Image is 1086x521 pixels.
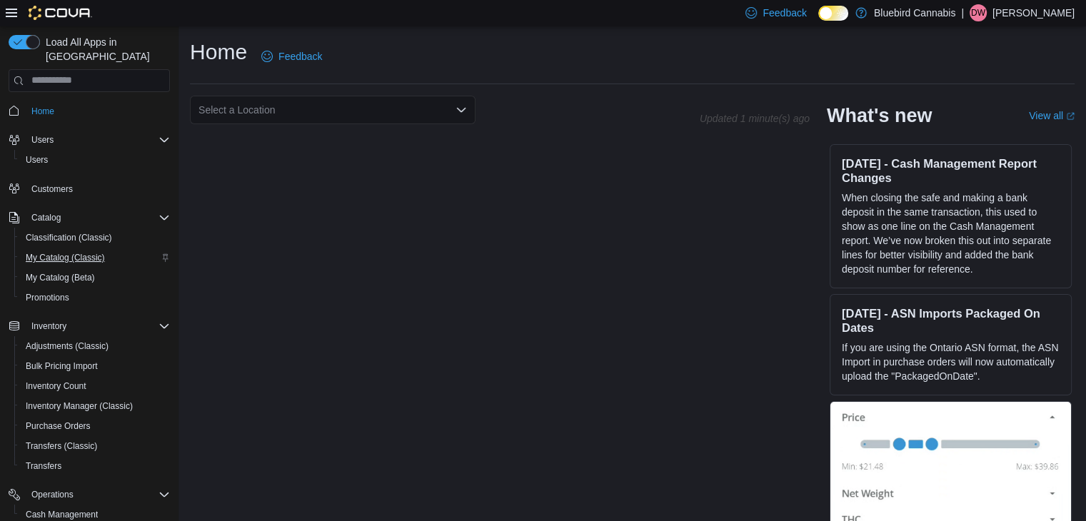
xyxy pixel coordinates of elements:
span: Purchase Orders [26,420,91,432]
span: Inventory [26,318,170,335]
h2: What's new [827,104,932,127]
button: Users [26,131,59,148]
span: Inventory Count [20,378,170,395]
button: Home [3,101,176,121]
h3: [DATE] - ASN Imports Packaged On Dates [842,306,1060,335]
a: Transfers (Classic) [20,437,103,455]
span: Feedback [278,49,322,64]
input: Dark Mode [818,6,848,21]
h1: Home [190,38,247,66]
a: Users [20,151,54,168]
span: Feedback [763,6,806,20]
a: Promotions [20,289,75,306]
span: Transfers [20,457,170,475]
button: Inventory [3,316,176,336]
h3: [DATE] - Cash Management Report Changes [842,156,1060,185]
button: Inventory [26,318,72,335]
span: Promotions [26,292,69,303]
a: My Catalog (Classic) [20,249,111,266]
span: Operations [31,489,74,500]
button: Bulk Pricing Import [14,356,176,376]
a: Inventory Count [20,378,92,395]
span: Operations [26,486,170,503]
span: Users [26,131,170,148]
span: Dw [971,4,985,21]
div: Dustin watts [970,4,987,21]
img: Cova [29,6,92,20]
span: Transfers (Classic) [20,437,170,455]
button: Inventory Manager (Classic) [14,396,176,416]
svg: External link [1066,112,1075,121]
span: Promotions [20,289,170,306]
p: Updated 1 minute(s) ago [700,113,810,124]
button: Catalog [26,209,66,226]
span: Customers [26,180,170,198]
button: Customers [3,178,176,199]
a: Classification (Classic) [20,229,118,246]
a: Bulk Pricing Import [20,358,104,375]
span: My Catalog (Classic) [26,252,105,263]
p: When closing the safe and making a bank deposit in the same transaction, this used to show as one... [842,191,1060,276]
span: Catalog [31,212,61,223]
span: Classification (Classic) [20,229,170,246]
button: Transfers [14,456,176,476]
span: Adjustments (Classic) [20,338,170,355]
span: Cash Management [26,509,98,520]
p: If you are using the Ontario ASN format, the ASN Import in purchase orders will now automatically... [842,340,1060,383]
span: My Catalog (Classic) [20,249,170,266]
button: Classification (Classic) [14,228,176,248]
a: View allExternal link [1029,110,1075,121]
span: Load All Apps in [GEOGRAPHIC_DATA] [40,35,170,64]
span: Catalog [26,209,170,226]
span: Inventory Manager (Classic) [20,398,170,415]
span: Inventory Manager (Classic) [26,400,133,412]
span: Users [31,134,54,146]
button: Operations [3,485,176,505]
p: | [961,4,964,21]
button: Users [3,130,176,150]
span: Users [26,154,48,166]
a: My Catalog (Beta) [20,269,101,286]
span: Classification (Classic) [26,232,112,243]
a: Transfers [20,457,67,475]
button: Catalog [3,208,176,228]
p: [PERSON_NAME] [992,4,1075,21]
p: Bluebird Cannabis [874,4,955,21]
a: Home [26,103,60,120]
span: Inventory Count [26,380,86,392]
span: Bulk Pricing Import [26,360,98,372]
button: Open list of options [456,104,467,116]
a: Customers [26,181,79,198]
a: Inventory Manager (Classic) [20,398,139,415]
button: My Catalog (Classic) [14,248,176,268]
button: Adjustments (Classic) [14,336,176,356]
span: Purchase Orders [20,418,170,435]
button: Promotions [14,288,176,308]
span: Users [20,151,170,168]
a: Adjustments (Classic) [20,338,114,355]
span: Transfers [26,460,61,472]
a: Feedback [256,42,328,71]
span: Home [26,102,170,120]
span: Transfers (Classic) [26,440,97,452]
button: Inventory Count [14,376,176,396]
span: Bulk Pricing Import [20,358,170,375]
span: Adjustments (Classic) [26,340,109,352]
button: My Catalog (Beta) [14,268,176,288]
button: Purchase Orders [14,416,176,436]
span: My Catalog (Beta) [26,272,95,283]
button: Users [14,150,176,170]
button: Transfers (Classic) [14,436,176,456]
button: Operations [26,486,79,503]
span: My Catalog (Beta) [20,269,170,286]
span: Customers [31,183,73,195]
a: Purchase Orders [20,418,96,435]
span: Inventory [31,320,66,332]
span: Home [31,106,54,117]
